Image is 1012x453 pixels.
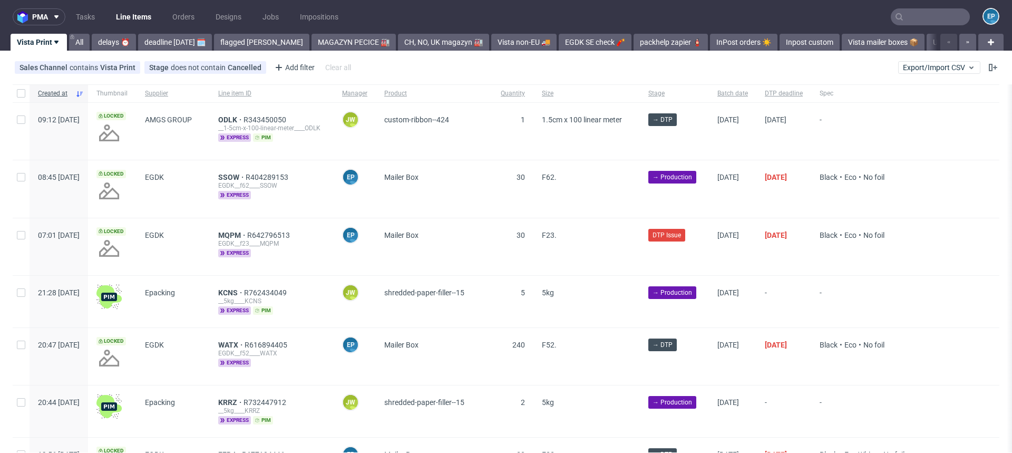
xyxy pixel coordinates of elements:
[653,398,692,407] span: → Production
[218,341,245,349] a: WATX
[384,89,484,98] span: Product
[218,249,251,257] span: express
[218,349,325,358] div: EGDK__f52____WATX
[17,11,32,23] img: logo
[218,407,325,415] div: __5kg____KRRZ
[96,170,126,178] span: Locked
[218,297,325,305] div: __5kg____KCNS
[92,34,136,51] a: delays ⏰
[765,231,787,239] span: [DATE]
[145,341,164,349] span: EGDK
[96,120,122,146] img: no_design.png
[384,288,464,297] span: shredded-paper-filler--15
[343,228,358,243] figcaption: EP
[244,398,288,407] a: R732447912
[218,231,247,239] a: MQPM
[294,8,345,25] a: Impositions
[218,173,246,181] a: SSOW
[218,124,325,132] div: __1-5cm-x-100-linear-meter____ODLK
[717,115,739,124] span: [DATE]
[253,133,273,142] span: pim
[844,173,857,181] span: Eco
[710,34,777,51] a: InPost orders ☀️
[820,398,939,425] span: -
[765,89,803,98] span: DTP deadline
[228,63,261,72] div: Cancelled
[96,236,122,261] img: no_design.png
[323,60,353,75] div: Clear all
[70,63,100,72] span: contains
[38,115,80,124] span: 09:12 [DATE]
[247,231,292,239] span: R642796513
[218,416,251,425] span: express
[32,13,48,21] span: pma
[209,8,248,25] a: Designs
[634,34,708,51] a: packhelp zapier 🧯
[38,288,80,297] span: 21:28 [DATE]
[512,341,525,349] span: 240
[218,181,325,190] div: EGDK__f62____SSOW
[903,63,976,72] span: Export/Import CSV
[96,227,126,236] span: Locked
[542,341,557,349] span: F52.
[145,115,192,124] span: AMGS GROUP
[13,8,65,25] button: pma
[343,170,358,185] figcaption: EP
[145,89,201,98] span: Supplier
[214,34,309,51] a: flagged [PERSON_NAME]
[96,337,126,345] span: Locked
[838,231,844,239] span: •
[863,341,884,349] span: No foil
[96,394,122,419] img: wHgJFi1I6lmhQAAAABJRU5ErkJggg==
[501,89,525,98] span: Quantity
[218,115,244,124] a: ODLK
[717,89,748,98] span: Batch date
[653,115,673,124] span: → DTP
[218,89,325,98] span: Line item ID
[838,341,844,349] span: •
[384,398,464,407] span: shredded-paper-filler--15
[559,34,631,51] a: EGDK SE check 🧨
[648,89,700,98] span: Stage
[218,239,325,248] div: EGDK__f23____MQPM
[342,89,367,98] span: Manager
[653,288,692,297] span: → Production
[984,9,998,24] figcaption: EP
[100,63,135,72] div: Vista Print
[244,288,289,297] a: R762434049
[863,231,884,239] span: No foil
[653,230,681,240] span: DTP Issue
[820,341,838,349] span: Black
[820,115,939,147] span: -
[11,34,67,51] a: Vista Print
[38,89,71,98] span: Created at
[521,398,525,407] span: 2
[96,284,122,310] img: wHgJFi1I6lmhQAAAABJRU5ErkJggg==
[521,288,525,297] span: 5
[898,61,980,74] button: Export/Import CSV
[166,8,201,25] a: Orders
[653,172,692,182] span: → Production
[110,8,158,25] a: Line Items
[857,341,863,349] span: •
[765,115,786,124] span: [DATE]
[245,341,289,349] a: R616894405
[96,178,122,204] img: no_design.png
[218,191,251,199] span: express
[244,115,288,124] a: R343450050
[384,341,419,349] span: Mailer Box
[857,173,863,181] span: •
[253,306,273,315] span: pim
[20,63,70,72] span: Sales Channel
[270,59,317,76] div: Add filter
[398,34,489,51] a: CH, NO, UK magazyn 🏭
[542,398,554,407] span: 5kg
[765,173,787,181] span: [DATE]
[765,341,787,349] span: [DATE]
[384,231,419,239] span: Mailer Box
